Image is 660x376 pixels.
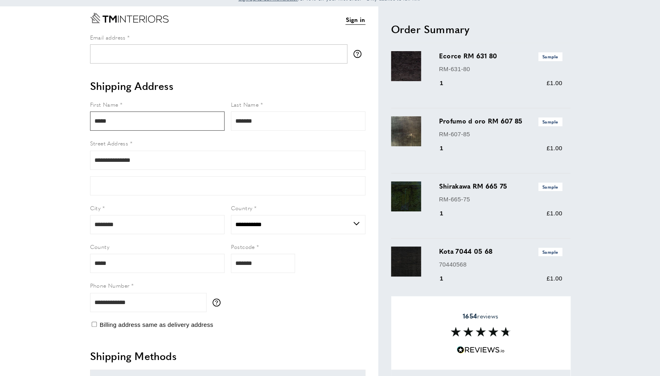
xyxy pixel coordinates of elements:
h2: Shipping Address [90,79,365,93]
span: City [90,204,101,212]
button: More information [213,298,225,306]
div: 1 [439,78,455,88]
img: Shirakawa RM 665 75 [391,181,421,211]
span: Street Address [90,139,128,147]
p: RM-665-75 [439,195,562,204]
h3: Shirakawa RM 665 75 [439,181,562,191]
p: RM-631-80 [439,64,562,74]
h2: Shipping Methods [90,349,365,363]
div: 1 [439,143,455,153]
img: Reviews section [451,327,511,336]
input: Billing address same as delivery address [92,322,97,327]
span: £1.00 [546,275,562,282]
span: £1.00 [546,80,562,86]
span: Email address [90,33,126,41]
div: 1 [439,209,455,218]
span: Sample [538,183,562,191]
a: Go to Home page [90,13,169,23]
span: Sample [538,248,562,256]
img: Reviews.io 5 stars [457,346,505,354]
span: Sample [538,52,562,61]
span: Country [231,204,253,212]
h3: Profumo d oro RM 607 85 [439,116,562,126]
img: Ecorce RM 631 80 [391,51,421,81]
a: Sign in [345,15,365,25]
span: Last Name [231,100,259,108]
img: Profumo d oro RM 607 85 [391,116,421,146]
span: reviews [463,312,498,320]
span: Sample [538,117,562,126]
span: Billing address same as delivery address [100,321,213,328]
strong: 1654 [463,311,477,320]
button: More information [353,50,365,58]
span: Phone Number [90,281,130,289]
p: 70440568 [439,260,562,269]
span: £1.00 [546,210,562,217]
div: 1 [439,274,455,283]
h3: Kota 7044 05 68 [439,247,562,256]
span: £1.00 [546,145,562,151]
span: First Name [90,100,118,108]
h2: Order Summary [391,22,570,36]
img: Kota 7044 05 68 [391,247,421,277]
p: RM-607-85 [439,129,562,139]
h3: Ecorce RM 631 80 [439,51,562,61]
span: Postcode [231,243,255,251]
span: County [90,243,109,251]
